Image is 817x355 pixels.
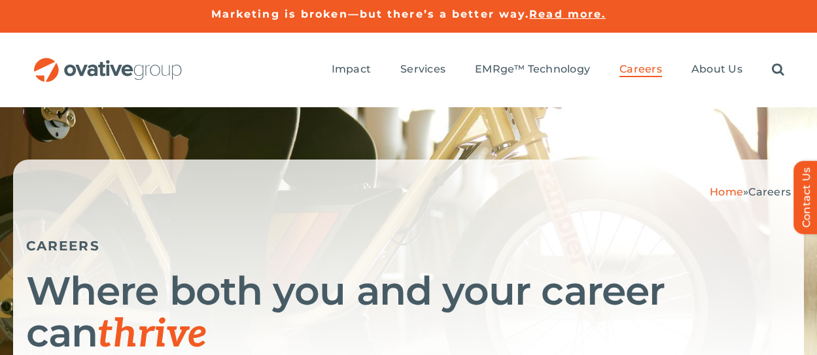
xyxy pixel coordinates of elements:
[619,63,662,77] a: Careers
[710,186,743,198] a: Home
[475,63,590,77] a: EMRge™ Technology
[691,63,742,76] span: About Us
[748,186,791,198] span: Careers
[691,63,742,77] a: About Us
[529,8,606,20] a: Read more.
[400,63,445,76] span: Services
[33,56,183,69] a: OG_Full_horizontal_RGB
[475,63,590,76] span: EMRge™ Technology
[710,186,791,198] span: »
[400,63,445,77] a: Services
[772,63,784,77] a: Search
[332,63,371,76] span: Impact
[26,238,791,254] h5: CAREERS
[619,63,662,76] span: Careers
[332,63,371,77] a: Impact
[332,49,784,91] nav: Menu
[211,8,530,20] a: Marketing is broken—but there’s a better way.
